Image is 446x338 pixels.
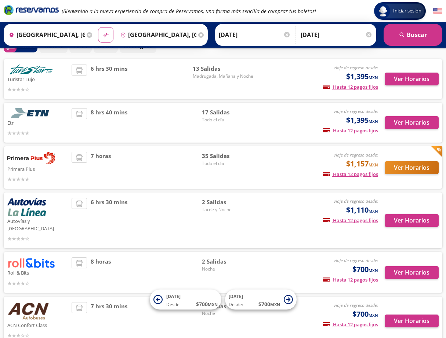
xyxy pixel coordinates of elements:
span: 2 Salidas [202,257,253,266]
span: $1,110 [346,205,378,216]
span: 8 horas [91,257,111,287]
span: 35 Salidas [202,152,253,160]
em: viaje de regreso desde: [334,198,378,204]
em: ¡Bienvenido a la nueva experiencia de compra de Reservamos, una forma más sencilla de comprar tus... [62,8,316,15]
button: English [433,7,442,16]
span: Hasta 12 pagos fijos [323,217,378,224]
span: Hasta 12 pagos fijos [323,84,378,90]
small: MXN [369,312,378,318]
span: Madrugada, Mañana y Noche [193,73,253,80]
input: Elegir Fecha [219,26,291,44]
span: 13 Salidas [193,65,253,73]
em: viaje de regreso desde: [334,152,378,158]
img: ACN Confort Class [7,302,49,320]
p: Turistar Lujo [7,74,68,83]
em: viaje de regreso desde: [334,257,378,264]
span: Tarde y Noche [202,206,253,213]
span: $700 [352,264,378,275]
button: Ver Horarios [385,214,439,227]
img: Autovías y La Línea [7,198,46,216]
small: MXN [208,302,218,307]
span: $ 700 [196,300,218,308]
p: Autovías y [GEOGRAPHIC_DATA] [7,216,68,232]
button: Ver Horarios [385,161,439,174]
em: viaje de regreso desde: [334,108,378,114]
small: MXN [369,118,378,124]
span: [DATE] [229,293,243,300]
button: [DATE]Desde:$700MXN [150,290,221,310]
span: Desde: [229,301,243,308]
button: Ver Horarios [385,116,439,129]
input: Buscar Origen [6,26,85,44]
span: Noche [202,310,253,317]
em: viaje de regreso desde: [334,302,378,308]
input: Opcional [301,26,373,44]
p: ACN Confort Class [7,320,68,329]
small: MXN [369,268,378,273]
span: Iniciar sesión [390,7,424,15]
small: MXN [270,302,280,307]
button: Buscar [384,24,442,46]
span: [DATE] [166,293,181,300]
span: Hasta 12 pagos fijos [323,321,378,328]
em: viaje de regreso desde: [334,65,378,71]
a: Brand Logo [4,4,59,18]
button: Ver Horarios [385,73,439,85]
p: Etn [7,118,68,127]
p: Primera Plus [7,164,68,173]
small: MXN [369,162,378,168]
p: Roll & Bits [7,268,68,277]
span: 17 Salidas [202,108,253,117]
span: Desde: [166,301,181,308]
button: Ver Horarios [385,315,439,327]
i: Brand Logo [4,4,59,15]
img: Turistar Lujo [7,65,55,74]
span: 7 horas [91,152,111,183]
span: Todo el día [202,160,253,167]
span: Hasta 12 pagos fijos [323,127,378,134]
span: $700 [352,309,378,320]
span: Hasta 12 pagos fijos [323,171,378,177]
span: Todo el día [202,117,253,123]
span: 6 hrs 30 mins [91,65,127,93]
img: Etn [7,108,55,118]
span: $1,157 [346,158,378,169]
small: MXN [369,75,378,80]
img: Primera Plus [7,152,55,164]
button: Ver Horarios [385,266,439,279]
span: 2 Salidas [202,198,253,206]
span: Noche [202,266,253,272]
small: MXN [369,208,378,214]
span: $1,395 [346,71,378,82]
span: 8 hrs 40 mins [91,108,127,137]
span: $ 700 [258,300,280,308]
img: Roll & Bits [7,257,55,268]
button: [DATE]Desde:$700MXN [225,290,297,310]
input: Buscar Destino [117,26,196,44]
span: $1,395 [346,115,378,126]
span: Hasta 12 pagos fijos [323,276,378,283]
span: 6 hrs 30 mins [91,198,127,243]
